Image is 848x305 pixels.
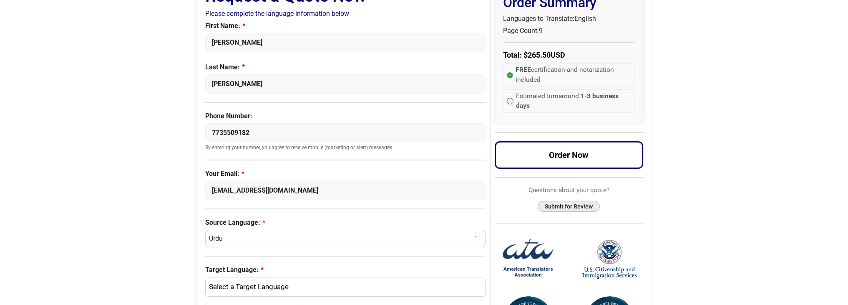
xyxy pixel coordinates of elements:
label: Target Language: [205,265,486,275]
span: English [574,15,596,23]
button: Order Now [495,141,643,169]
label: Phone Number: [205,111,486,121]
label: Your Email: [205,169,486,179]
h6: Questions about your quote? [495,186,643,194]
label: Source Language: [205,218,486,228]
button: English [205,277,486,297]
input: Enter Your Email [205,181,486,200]
span: certification and notarization included [516,65,631,85]
span: 9 [539,27,543,35]
input: Enter Your Phone Number [205,123,486,142]
img: American Translators Association Logo [501,232,555,286]
small: By entering your number, you agree to receive mobile (marketing or alert) messages [205,145,486,151]
button: Submit for Review [538,201,600,212]
span: 265.50 [528,51,551,59]
h2: Please complete the language information below [205,10,486,18]
label: First Name: [205,21,486,31]
img: United States Citizenship and Immigration Services Logo [582,239,637,280]
strong: FREE [516,66,531,74]
input: Enter Your First Name [205,33,486,52]
p: Languages to Translate: [503,14,635,24]
p: Page Count: [503,26,635,36]
span: Estimated turnaround: [516,91,631,111]
p: Total: $ USD [503,49,635,61]
input: Enter Your Last Name [205,74,486,94]
label: Last Name: [205,62,486,72]
div: English [210,282,477,292]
